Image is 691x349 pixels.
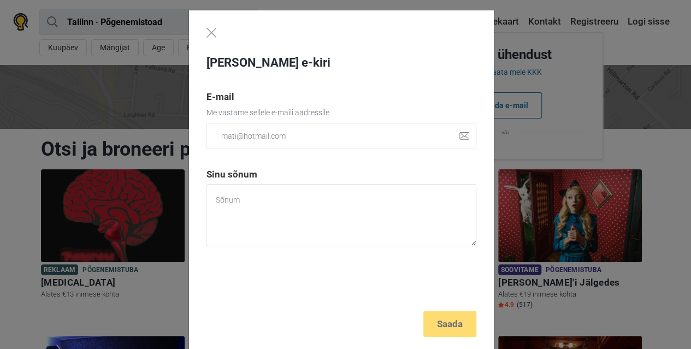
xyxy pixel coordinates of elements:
p: Me vastame sellele e-maili aadressile [206,108,476,117]
img: close [459,132,469,140]
label: Sinu sõnum [206,168,257,182]
iframe: reCAPTCHA [206,263,373,305]
input: mati@hotmail.com [206,123,476,149]
img: close [206,28,216,38]
h3: [PERSON_NAME] e-kiri [206,54,476,72]
button: Close [206,28,216,38]
label: E-mail [206,90,234,104]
